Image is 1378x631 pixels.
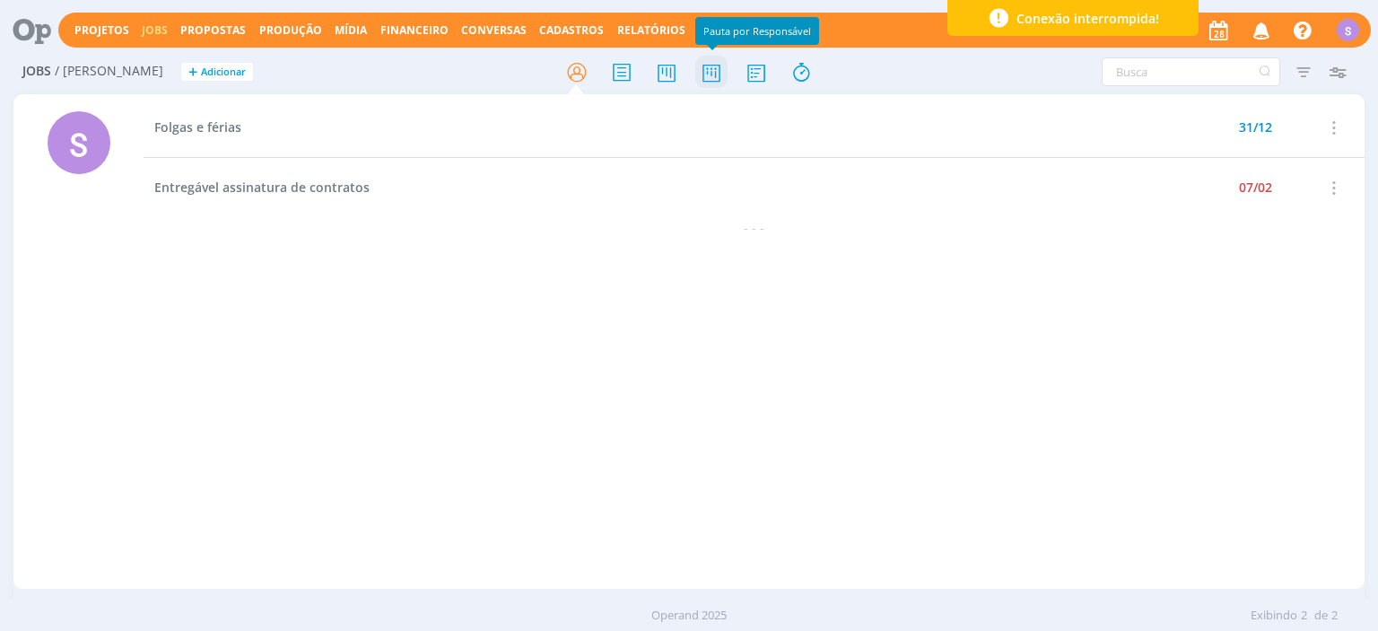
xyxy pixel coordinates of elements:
[380,22,449,38] span: Financeiro
[175,23,251,38] button: Propostas
[617,22,685,38] a: Relatórios
[1239,121,1272,134] div: 31/12
[48,111,110,174] div: S
[1251,607,1297,625] span: Exibindo
[201,66,246,78] span: Adicionar
[1016,9,1159,28] span: Conexão interrompida!
[1314,607,1328,625] span: de
[22,64,51,79] span: Jobs
[136,23,173,38] button: Jobs
[335,22,367,38] a: Mídia
[142,22,168,38] a: Jobs
[539,22,604,38] span: Cadastros
[1239,181,1272,194] div: 07/02
[55,64,163,79] span: / [PERSON_NAME]
[180,22,246,38] span: Propostas
[1102,57,1280,86] input: Busca
[74,22,129,38] a: Projetos
[612,23,691,38] button: Relatórios
[375,23,454,38] button: Financeiro
[69,23,135,38] button: Projetos
[461,22,527,38] a: Conversas
[695,17,819,45] div: Pauta por Responsável
[329,23,372,38] button: Mídia
[1301,607,1307,625] span: 2
[188,63,197,82] span: +
[144,218,1364,237] div: - - -
[1331,607,1338,625] span: 2
[154,179,370,196] a: Entregável assinatura de contratos
[259,22,322,38] a: Produção
[254,23,327,38] button: Produção
[1337,19,1359,41] div: S
[534,23,609,38] button: Cadastros
[154,118,241,136] a: Folgas e férias
[181,63,253,82] button: +Adicionar
[456,23,532,38] button: Conversas
[1336,14,1360,46] button: S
